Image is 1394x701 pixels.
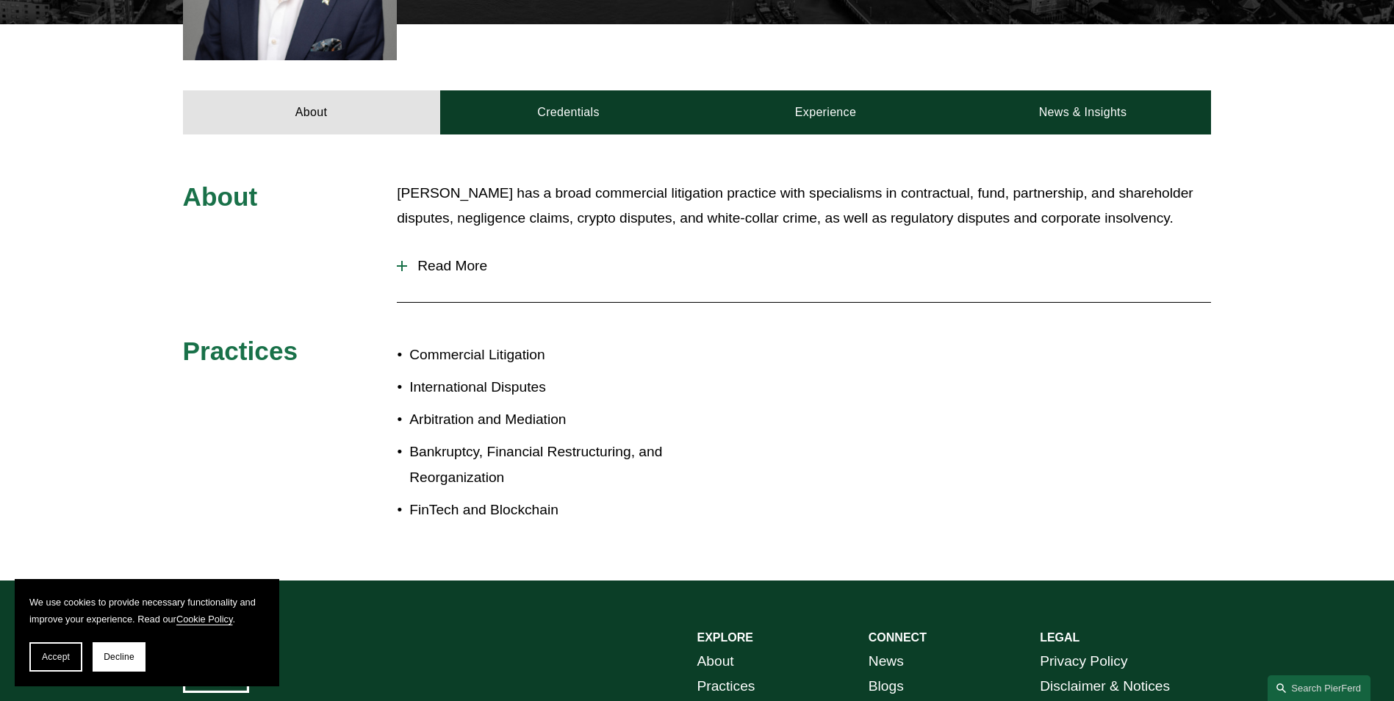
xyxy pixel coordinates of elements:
[409,439,697,490] p: Bankruptcy, Financial Restructuring, and Reorganization
[104,652,134,662] span: Decline
[183,182,258,211] span: About
[697,649,734,675] a: About
[15,579,279,686] section: Cookie banner
[29,594,265,628] p: We use cookies to provide necessary functionality and improve your experience. Read our .
[409,375,697,400] p: International Disputes
[397,247,1211,285] button: Read More
[409,407,697,433] p: Arbitration and Mediation
[409,497,697,523] p: FinTech and Blockchain
[409,342,697,368] p: Commercial Litigation
[1040,674,1170,700] a: Disclaimer & Notices
[29,642,82,672] button: Accept
[176,614,233,625] a: Cookie Policy
[42,652,70,662] span: Accept
[697,631,753,644] strong: EXPLORE
[440,90,697,134] a: Credentials
[954,90,1211,134] a: News & Insights
[697,674,755,700] a: Practices
[1268,675,1370,701] a: Search this site
[869,649,904,675] a: News
[183,337,298,365] span: Practices
[397,181,1211,231] p: [PERSON_NAME] has a broad commercial litigation practice with specialisms in contractual, fund, p...
[869,674,904,700] a: Blogs
[1040,649,1127,675] a: Privacy Policy
[697,90,955,134] a: Experience
[93,642,145,672] button: Decline
[407,258,1211,274] span: Read More
[1040,631,1079,644] strong: LEGAL
[183,90,440,134] a: About
[869,631,927,644] strong: CONNECT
